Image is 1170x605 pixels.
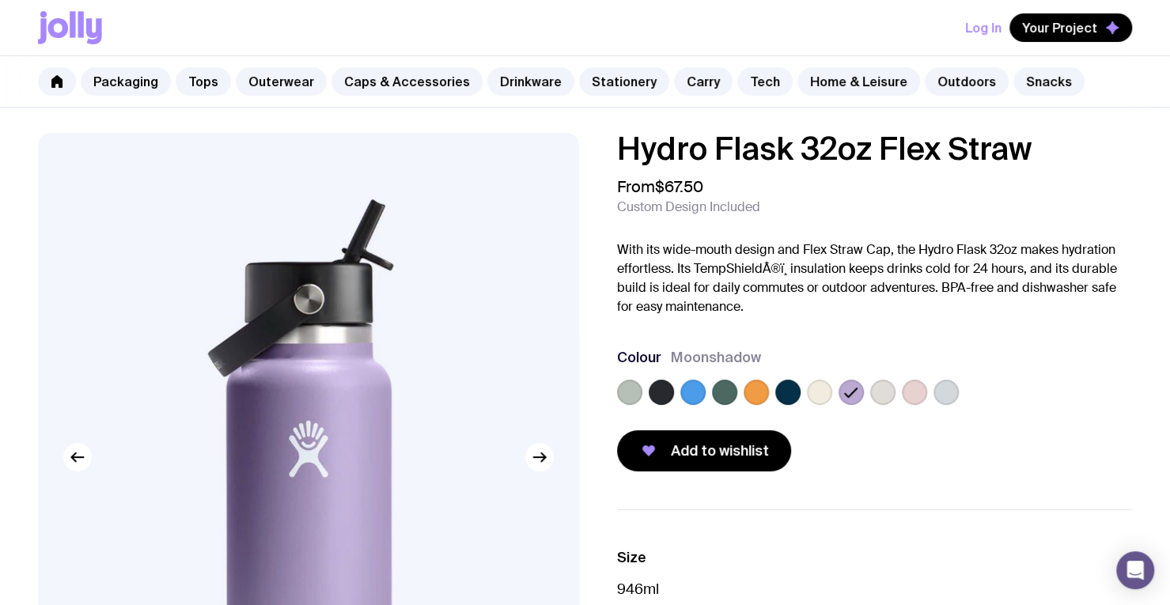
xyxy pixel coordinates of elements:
h3: Colour [617,348,661,367]
span: Moonshadow [671,348,761,367]
a: Carry [674,67,733,96]
span: Add to wishlist [671,441,769,460]
span: Custom Design Included [617,199,760,215]
a: Caps & Accessories [331,67,483,96]
h3: Size [617,548,1133,567]
button: Your Project [1009,13,1132,42]
h1: Hydro Flask 32oz Flex Straw [617,133,1133,164]
a: Packaging [81,67,171,96]
a: Outdoors [925,67,1009,96]
a: Drinkware [487,67,574,96]
span: Your Project [1022,20,1097,36]
span: From [617,177,703,196]
a: Tech [737,67,793,96]
div: Open Intercom Messenger [1116,551,1154,589]
span: $67.50 [655,176,703,197]
p: 946ml [617,580,1133,599]
a: Tops [176,67,231,96]
p: With its wide-mouth design and Flex Straw Cap, the Hydro Flask 32oz makes hydration effortless. I... [617,240,1133,316]
a: Stationery [579,67,669,96]
a: Home & Leisure [797,67,920,96]
button: Add to wishlist [617,430,791,471]
a: Snacks [1013,67,1085,96]
button: Log In [965,13,1002,42]
a: Outerwear [236,67,327,96]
